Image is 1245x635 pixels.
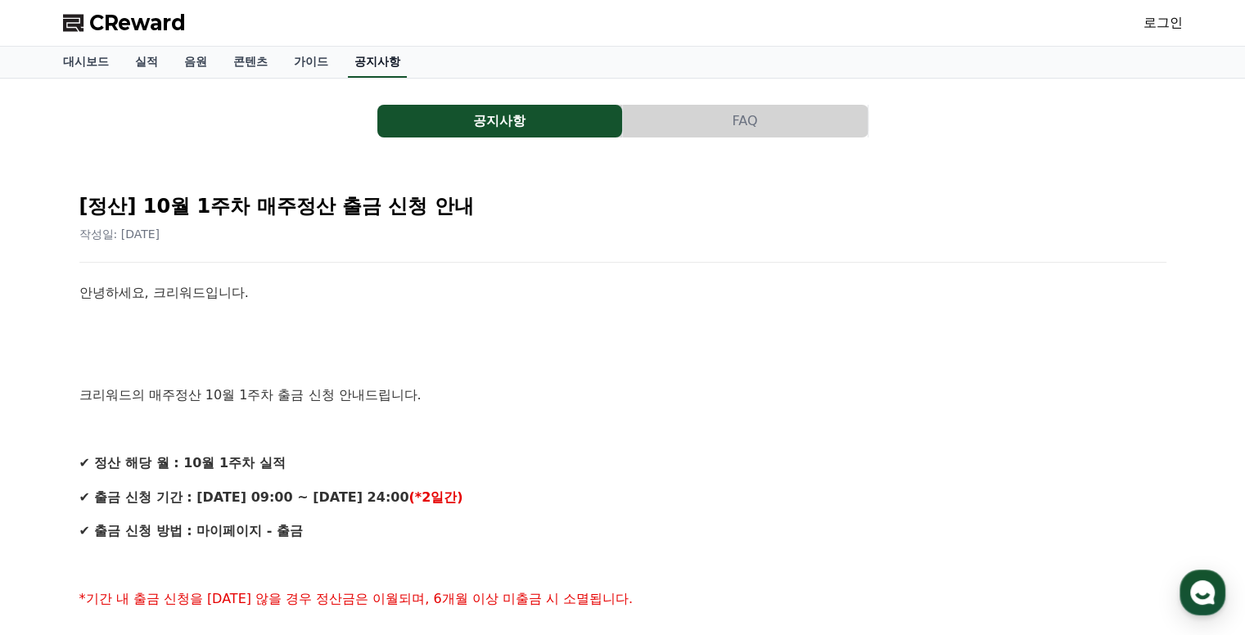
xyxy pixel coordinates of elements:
strong: ✔ 정산 해당 월 : 10월 1주차 실적 [79,455,286,471]
span: 작성일: [DATE] [79,227,160,241]
strong: ✔ 출금 신청 기간 : [DATE] 09:00 ~ [DATE] 24:00 [79,489,409,505]
a: 공지사항 [377,105,623,137]
span: *기간 내 출금 신청을 [DATE] 않을 경우 정산금은 이월되며, 6개월 이상 미출금 시 소멸됩니다. [79,591,634,606]
a: 콘텐츠 [220,47,281,78]
span: CReward [89,10,186,36]
button: 공지사항 [377,105,622,137]
span: 홈 [52,524,61,537]
a: 로그인 [1144,13,1183,33]
a: 음원 [171,47,220,78]
a: 실적 [122,47,171,78]
a: FAQ [623,105,868,137]
a: 대시보드 [50,47,122,78]
h2: [정산] 10월 1주차 매주정산 출금 신청 안내 [79,193,1166,219]
a: CReward [63,10,186,36]
a: 홈 [5,499,108,540]
button: FAQ [623,105,868,137]
a: 설정 [211,499,314,540]
strong: (*2일간) [408,489,462,505]
strong: ✔ 출금 신청 방법 : 마이페이지 - 출금 [79,523,303,538]
span: 설정 [253,524,273,537]
p: 크리워드의 매주정산 10월 1주차 출금 신청 안내드립니다. [79,385,1166,406]
a: 가이드 [281,47,341,78]
a: 대화 [108,499,211,540]
span: 대화 [150,525,169,538]
a: 공지사항 [348,47,407,78]
p: 안녕하세요, 크리워드입니다. [79,282,1166,304]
